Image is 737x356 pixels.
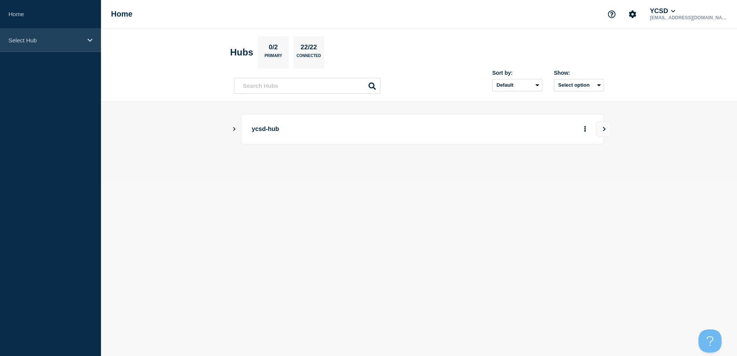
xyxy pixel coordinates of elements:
[554,79,604,91] button: Select option
[604,6,620,22] button: Support
[624,6,641,22] button: Account settings
[648,7,677,15] button: YCSD
[492,79,542,91] select: Sort by
[698,329,722,353] iframe: Help Scout Beacon - Open
[230,47,253,58] h2: Hubs
[296,54,321,62] p: Connected
[648,15,729,20] p: [EMAIL_ADDRESS][DOMAIN_NAME]
[580,122,590,136] button: More actions
[264,54,282,62] p: Primary
[111,10,133,18] h1: Home
[298,44,320,54] p: 22/22
[252,122,465,136] p: ycsd-hub
[266,44,281,54] p: 0/2
[492,70,542,76] div: Sort by:
[596,121,611,137] button: View
[8,37,82,44] p: Select Hub
[232,126,236,132] button: Show Connected Hubs
[554,70,604,76] div: Show:
[234,78,380,94] input: Search Hubs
